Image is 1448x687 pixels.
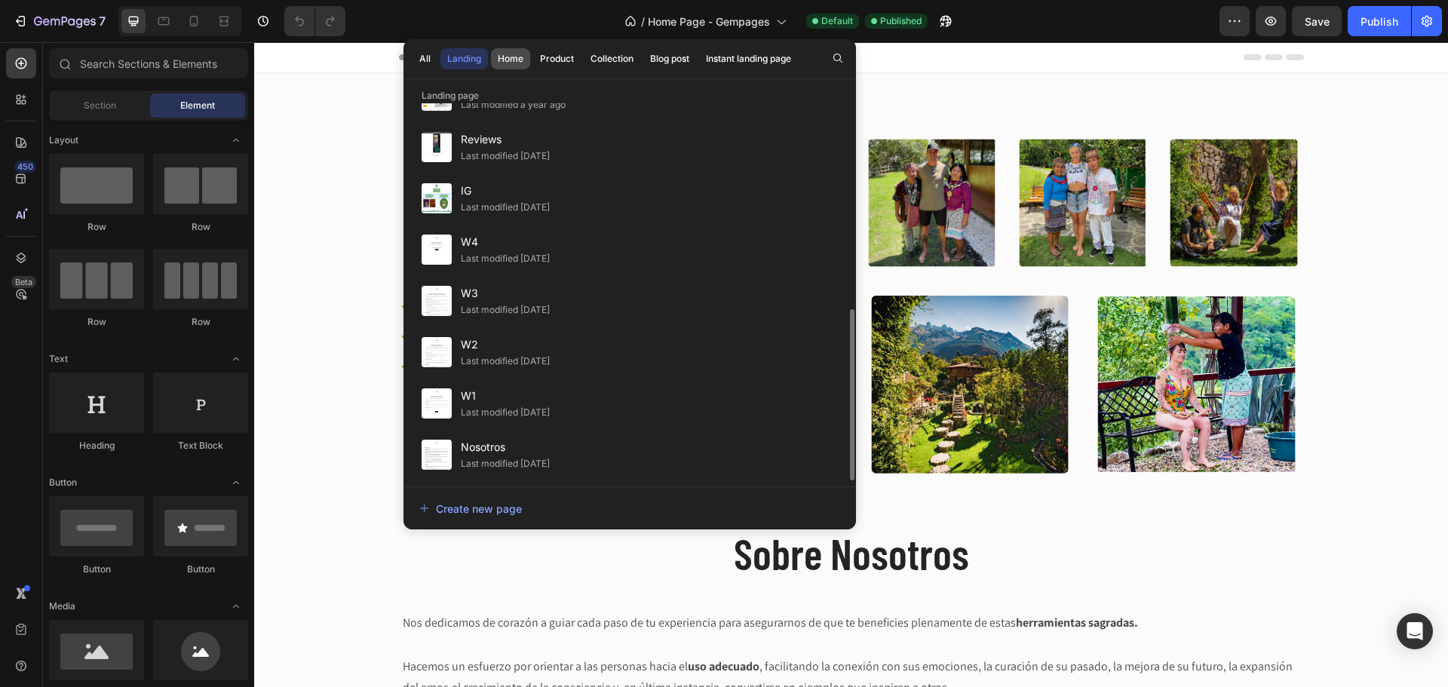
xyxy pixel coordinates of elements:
button: Product [533,48,581,69]
span: / [641,14,645,29]
span: W2 [461,336,550,354]
div: Publish [1361,14,1398,29]
div: Last modified a year ago [461,97,566,112]
p: Paz interior [337,318,403,336]
div: Heading [49,439,144,452]
span: Element [180,99,215,112]
div: All [419,52,431,66]
span: Nosotros [461,438,550,456]
a: Asesoria Gratuita! [244,374,419,410]
div: Row [49,315,144,329]
input: Search Sections & Elements [49,48,248,78]
span: Toggle open [224,347,248,371]
div: Button [49,563,144,576]
button: 7 [6,6,112,36]
div: Instant landing page [706,52,791,66]
img: Alt Image [910,91,1049,230]
span: Toggle open [224,471,248,495]
span: Toggle open [224,594,248,618]
strong: herramientas sagradas. [762,572,884,588]
span: Reviews [461,130,550,149]
p: 7 [99,12,106,30]
button: Home [491,48,530,69]
span: Published [880,14,922,28]
div: Row [153,315,248,329]
div: 450 [14,161,36,173]
span: W1 [461,387,550,405]
p: Sobre Nosotros [13,483,1181,538]
span: Media [49,600,75,613]
span: Layout [49,133,78,147]
img: Alt Image [609,242,824,457]
div: Last modified [DATE] [461,354,550,369]
div: Product [540,52,574,66]
div: Open Intercom Messenger [1397,613,1433,649]
span: W4 [461,233,550,251]
button: Landing [440,48,488,69]
button: Create new page [419,493,841,523]
p: Introspección [337,288,416,306]
div: Landing [447,52,481,66]
p: Manejo emocional [337,258,443,276]
div: Last modified [DATE] [461,302,550,317]
div: Undo/Redo [284,6,345,36]
div: Blog post [650,52,689,66]
div: Collection [591,52,633,66]
img: Alt Image [835,242,1050,457]
div: Text Block [153,439,248,452]
button: Publish [1348,6,1411,36]
span: Button [49,476,77,489]
button: Blog post [643,48,696,69]
span: Default [821,14,853,28]
span: Text [49,352,68,366]
div: Last modified [DATE] [461,200,550,215]
button: Save [1292,6,1342,36]
img: Alt Image [609,91,747,230]
div: Beta [11,276,36,288]
div: Button [153,563,248,576]
span: Section [84,99,116,112]
iframe: Design area [254,42,1448,687]
div: Last modified [DATE] [461,456,550,471]
div: Last modified [DATE] [461,405,550,420]
span: W3 [461,284,550,302]
div: Row [153,220,248,234]
button: Instant landing page [699,48,798,69]
div: Asesoria Gratuita! [280,383,383,401]
button: Collection [584,48,640,69]
span: Home Page - Gempages [648,14,770,29]
div: Create new page [419,501,522,517]
img: Alt Image [759,91,898,230]
span: Save [1305,15,1330,28]
button: All [413,48,437,69]
span: IG [461,182,550,200]
div: Home [498,52,523,66]
div: Last modified [DATE] [461,149,550,164]
span: Toggle open [224,128,248,152]
div: Row [49,220,144,234]
p: Landing page [403,88,856,103]
strong: uso adecuado [434,616,505,632]
div: Last modified [DATE] [461,251,550,266]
